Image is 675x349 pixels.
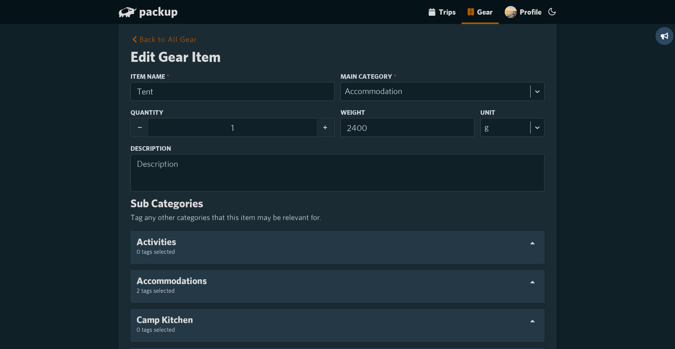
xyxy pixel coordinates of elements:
[130,210,544,225] p: Tag any other categories that this item may be relevant for.
[136,287,175,294] small: 2 tags selected
[136,315,538,336] div: Camp Kitchen0 tags selected
[340,118,474,137] input: Weight
[130,30,198,49] button: Back to All Gear
[136,315,193,336] div: Camp Kitchen0 tags selected
[136,237,176,247] h3: Activities
[136,237,176,258] div: Activities0 tags selected
[136,276,207,286] h3: Accommodations
[130,82,334,101] input: Item Name
[136,276,207,297] div: Accommodations2 tags selected
[130,198,544,210] h3: Sub Categories
[130,71,334,82] label: Item Name
[480,107,544,118] label: Unit
[118,6,178,20] a: packup
[130,143,544,154] label: Description
[340,71,544,82] label: Main Category
[340,107,474,118] label: Weight
[139,4,178,18] span: packup
[136,276,538,297] div: Accommodations2 tags selected
[136,237,538,258] div: Activities0 tags selected
[130,49,544,65] h1: Edit Gear Item
[505,6,517,18] img: user avatar
[136,248,175,255] small: 0 tags selected
[136,326,175,333] small: 0 tags selected
[130,107,334,118] label: Quantity
[136,315,193,325] h3: Camp Kitchen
